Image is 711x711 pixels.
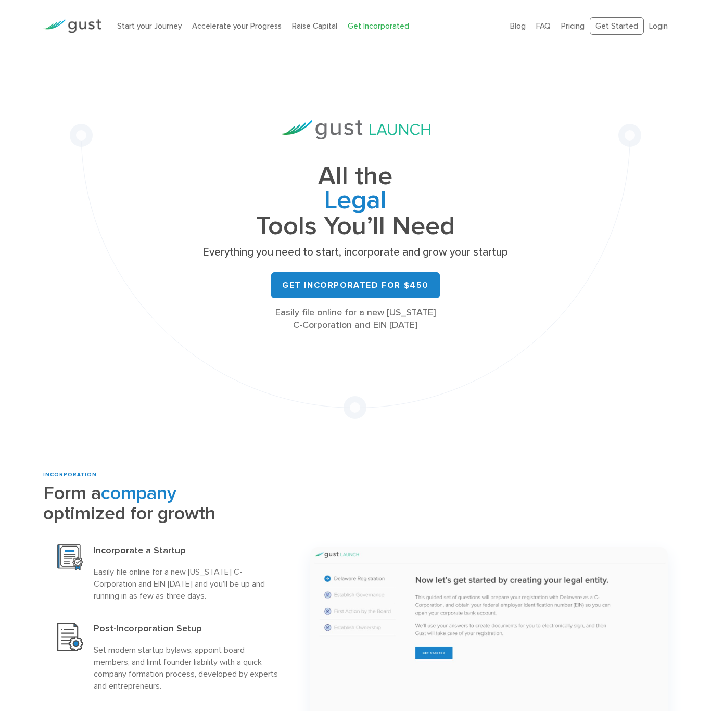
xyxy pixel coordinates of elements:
[43,483,294,524] h2: Form a optimized for growth
[199,188,512,214] span: Legal
[199,307,512,332] div: Easily file online for a new [US_STATE] C-Corporation and EIN [DATE]
[649,21,668,31] a: Login
[348,21,409,31] a: Get Incorporated
[43,471,294,479] div: INCORPORATION
[94,566,280,602] p: Easily file online for a new [US_STATE] C-Corporation and EIN [DATE] and you’ll be up and running...
[57,544,83,570] img: Incorporation Icon
[561,21,585,31] a: Pricing
[101,482,176,504] span: company
[536,21,551,31] a: FAQ
[199,164,512,238] h1: All the Tools You’ll Need
[510,21,526,31] a: Blog
[192,21,282,31] a: Accelerate your Progress
[292,21,337,31] a: Raise Capital
[590,17,644,35] a: Get Started
[94,623,280,639] h3: Post-Incorporation Setup
[271,272,440,298] a: Get Incorporated for $450
[94,644,280,692] p: Set modern startup bylaws, appoint board members, and limit founder liability with a quick compan...
[43,19,101,33] img: Gust Logo
[199,245,512,260] p: Everything you need to start, incorporate and grow your startup
[281,120,430,139] img: Gust Launch Logo
[117,21,182,31] a: Start your Journey
[57,623,83,651] img: Post Incorporation Setup
[94,544,280,561] h3: Incorporate a Startup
